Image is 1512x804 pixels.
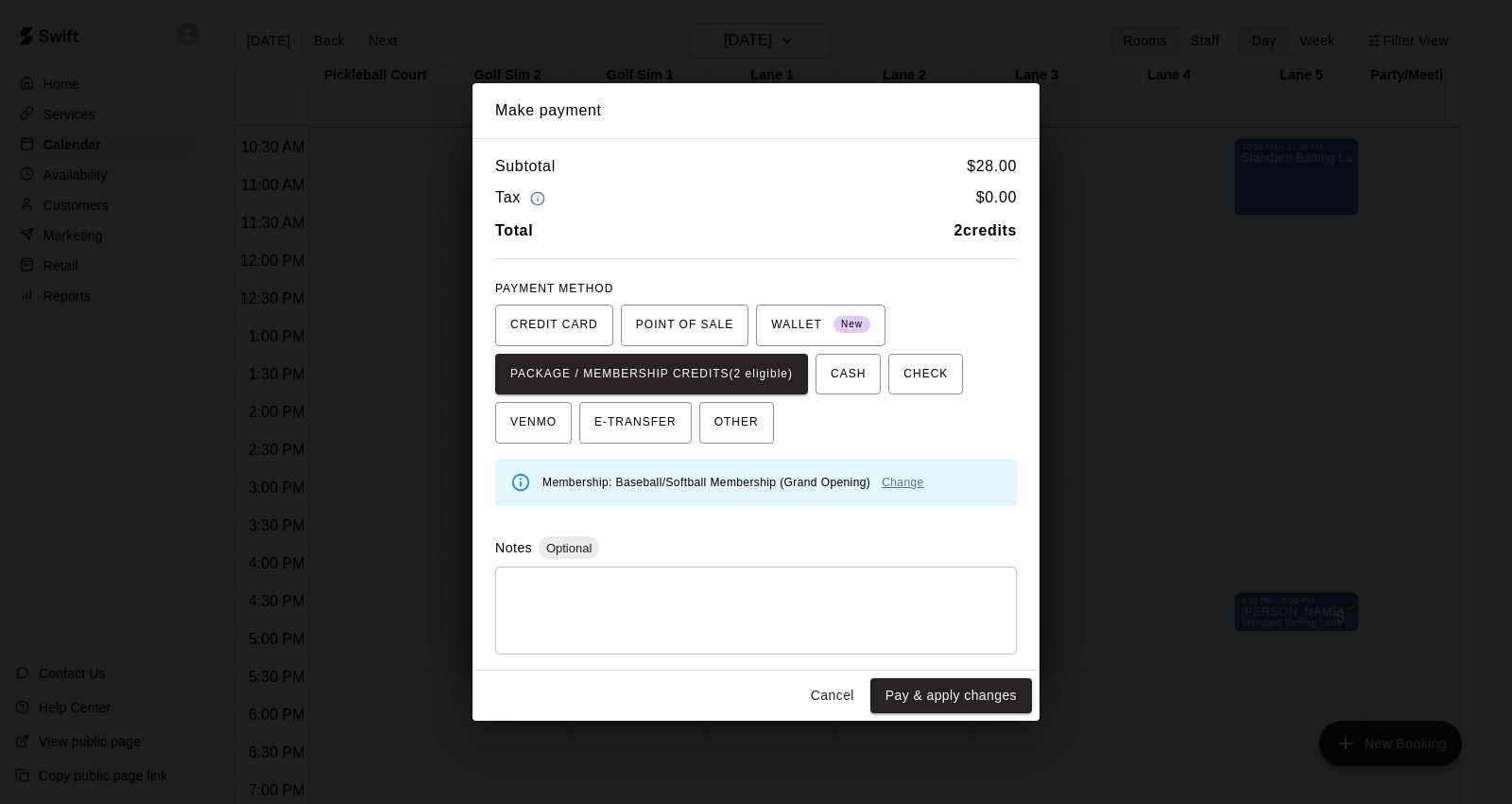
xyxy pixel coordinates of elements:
[636,310,733,341] span: POINT OF SALE
[816,354,881,395] button: CASH
[621,305,748,346] button: POINT OF SALE
[495,402,572,444] button: VENMO
[831,359,866,390] span: CASH
[802,678,863,713] button: Cancel
[495,185,550,211] h6: Tax
[510,408,557,438] span: VENMO
[495,305,613,346] button: CREDIT CARD
[771,310,870,341] span: WALLET
[714,408,759,438] span: OTHER
[756,305,885,346] button: WALLET New
[699,402,774,444] button: OTHER
[870,678,1032,713] button: Pay & apply changes
[967,154,1017,179] h6: $ 28.00
[510,359,793,390] span: PACKAGE / MEMBERSHIP CREDITS (2 eligible)
[954,222,1018,238] b: 2 credits
[882,476,923,489] a: Change
[542,476,924,489] span: Membership: Baseball/Softball Membership (Grand Opening)
[976,185,1017,211] h6: $ 0.00
[495,540,532,555] label: Notes
[472,83,1039,138] h2: Make payment
[495,354,808,395] button: PACKAGE / MEMBERSHIP CREDITS(2 eligible)
[579,402,692,444] button: E-TRANSFER
[510,310,598,341] span: CREDIT CARD
[903,359,948,390] span: CHECK
[888,354,963,395] button: CHECK
[594,408,677,438] span: E-TRANSFER
[495,222,533,238] b: Total
[833,312,870,338] span: New
[495,154,556,179] h6: Subtotal
[495,282,613,295] span: PAYMENT METHOD
[539,541,599,555] span: Optional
